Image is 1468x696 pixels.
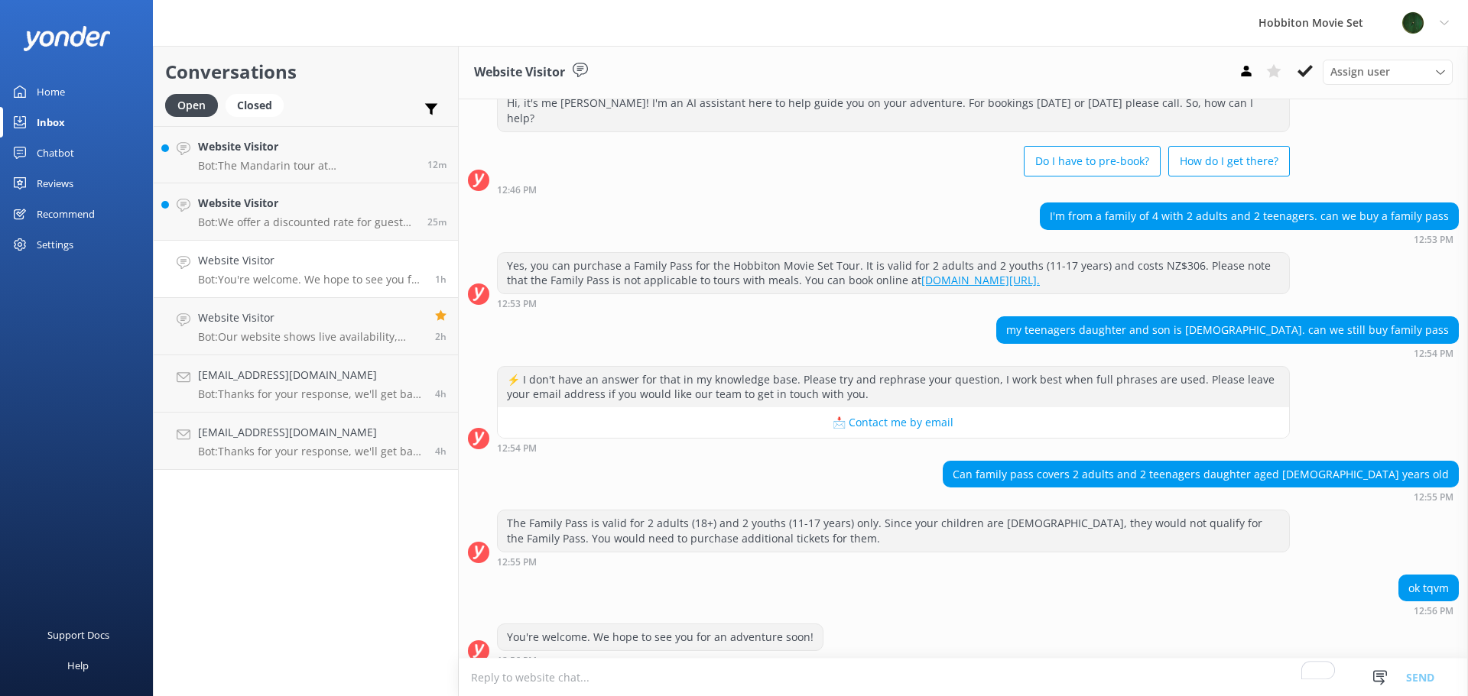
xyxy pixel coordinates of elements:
div: Reviews [37,168,73,199]
a: Website VisitorBot:The Mandarin tour at [GEOGRAPHIC_DATA] Movie Set is approximately 2.5 hours lo... [154,126,458,183]
div: Sep 11 2025 12:53pm (UTC +12:00) Pacific/Auckland [1040,234,1459,244]
a: Website VisitorBot:We offer a discounted rate for guests with intellectual disabilities and their... [154,183,458,241]
p: Bot: Thanks for your response, we'll get back to you as soon as we can during opening hours. [198,387,424,401]
button: How do I get there? [1168,146,1290,176]
span: Sep 11 2025 11:32am (UTC +12:00) Pacific/Auckland [435,330,447,343]
span: Sep 11 2025 12:56pm (UTC +12:00) Pacific/Auckland [435,273,447,286]
strong: 12:56 PM [1414,607,1453,616]
div: Closed [226,94,284,117]
a: Open [165,96,226,113]
span: Sep 11 2025 02:18pm (UTC +12:00) Pacific/Auckland [427,158,447,171]
div: Sep 11 2025 12:56pm (UTC +12:00) Pacific/Auckland [497,655,823,665]
a: [DOMAIN_NAME][URL]. [921,273,1040,287]
div: Sep 11 2025 12:53pm (UTC +12:00) Pacific/Auckland [497,298,1290,309]
div: Help [67,650,89,681]
img: 34-1625720359.png [1401,11,1424,34]
textarea: To enrich screen reader interactions, please activate Accessibility in Grammarly extension settings [459,659,1468,696]
div: Sep 11 2025 12:55pm (UTC +12:00) Pacific/Auckland [497,556,1290,567]
div: Sep 11 2025 12:46pm (UTC +12:00) Pacific/Auckland [497,184,1290,195]
h4: Website Visitor [198,309,424,326]
div: Sep 11 2025 12:56pm (UTC +12:00) Pacific/Auckland [1398,605,1459,616]
div: Yes, you can purchase a Family Pass for the Hobbiton Movie Set Tour. It is valid for 2 adults and... [498,253,1289,293]
span: Sep 11 2025 10:13am (UTC +12:00) Pacific/Auckland [435,387,447,400]
p: Bot: The Mandarin tour at [GEOGRAPHIC_DATA] Movie Set is approximately 2.5 hours long. [198,159,416,173]
button: Do I have to pre-book? [1024,146,1161,176]
a: Website VisitorBot:You're welcome. We hope to see you for an adventure soon!1h [154,241,458,298]
img: yonder-white-logo.png [23,26,111,51]
div: Open [165,94,218,117]
a: Closed [226,96,291,113]
div: Chatbot [37,138,74,168]
div: You're welcome. We hope to see you for an adventure soon! [498,624,823,650]
h4: Website Visitor [198,138,416,155]
div: Inbox [37,107,65,138]
a: [EMAIL_ADDRESS][DOMAIN_NAME]Bot:Thanks for your response, we'll get back to you as soon as we can... [154,413,458,470]
div: ⚡ I don't have an answer for that in my knowledge base. Please try and rephrase your question, I ... [498,367,1289,407]
h4: [EMAIL_ADDRESS][DOMAIN_NAME] [198,367,424,384]
h3: Website Visitor [474,63,565,83]
strong: 12:53 PM [1414,235,1453,244]
span: Sep 11 2025 09:39am (UTC +12:00) Pacific/Auckland [435,445,447,458]
div: I'm from a family of 4 with 2 adults and 2 teenagers. can we buy a family pass [1041,203,1458,229]
div: Support Docs [47,620,109,650]
div: ok tqvm [1399,575,1458,601]
p: Bot: We offer a discounted rate for guests with intellectual disabilities and their carers. If yo... [198,215,416,229]
div: Hi, it's me [PERSON_NAME]! I'm an AI assistant here to help guide you on your adventure. For book... [498,90,1289,131]
span: Assign user [1330,63,1390,80]
div: Assign User [1323,60,1453,84]
h2: Conversations [165,57,447,86]
strong: 12:54 PM [1414,349,1453,358]
h4: [EMAIL_ADDRESS][DOMAIN_NAME] [198,424,424,441]
div: Sep 11 2025 12:55pm (UTC +12:00) Pacific/Auckland [943,491,1459,502]
strong: 12:46 PM [497,186,537,195]
a: [EMAIL_ADDRESS][DOMAIN_NAME]Bot:Thanks for your response, we'll get back to you as soon as we can... [154,355,458,413]
div: Recommend [37,199,95,229]
strong: 12:55 PM [1414,493,1453,502]
div: Settings [37,229,73,260]
div: Sep 11 2025 12:54pm (UTC +12:00) Pacific/Auckland [497,442,1290,453]
div: Sep 11 2025 12:54pm (UTC +12:00) Pacific/Auckland [996,348,1459,358]
p: Bot: Thanks for your response, we'll get back to you as soon as we can during opening hours. [198,445,424,458]
button: 📩 Contact me by email [498,407,1289,438]
strong: 12:55 PM [497,558,537,567]
strong: 12:56 PM [497,656,537,665]
strong: 12:53 PM [497,299,537,309]
strong: 12:54 PM [497,444,537,453]
div: Home [37,76,65,107]
span: Sep 11 2025 02:05pm (UTC +12:00) Pacific/Auckland [427,215,447,228]
h4: Website Visitor [198,195,416,212]
div: Can family pass covers 2 adults and 2 teenagers daughter aged [DEMOGRAPHIC_DATA] years old [943,461,1458,487]
h4: Website Visitor [198,252,424,269]
a: Website VisitorBot:Our website shows live availability, typically offering bookings 6-12 months i... [154,298,458,355]
p: Bot: Our website shows live availability, typically offering bookings 6-12 months in advance. For... [198,330,424,344]
div: The Family Pass is valid for 2 adults (18+) and 2 youths (11-17 years) only. Since your children ... [498,510,1289,551]
p: Bot: You're welcome. We hope to see you for an adventure soon! [198,273,424,286]
div: my teenagers daughter and son is [DEMOGRAPHIC_DATA]. can we still buy family pass [997,317,1458,343]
